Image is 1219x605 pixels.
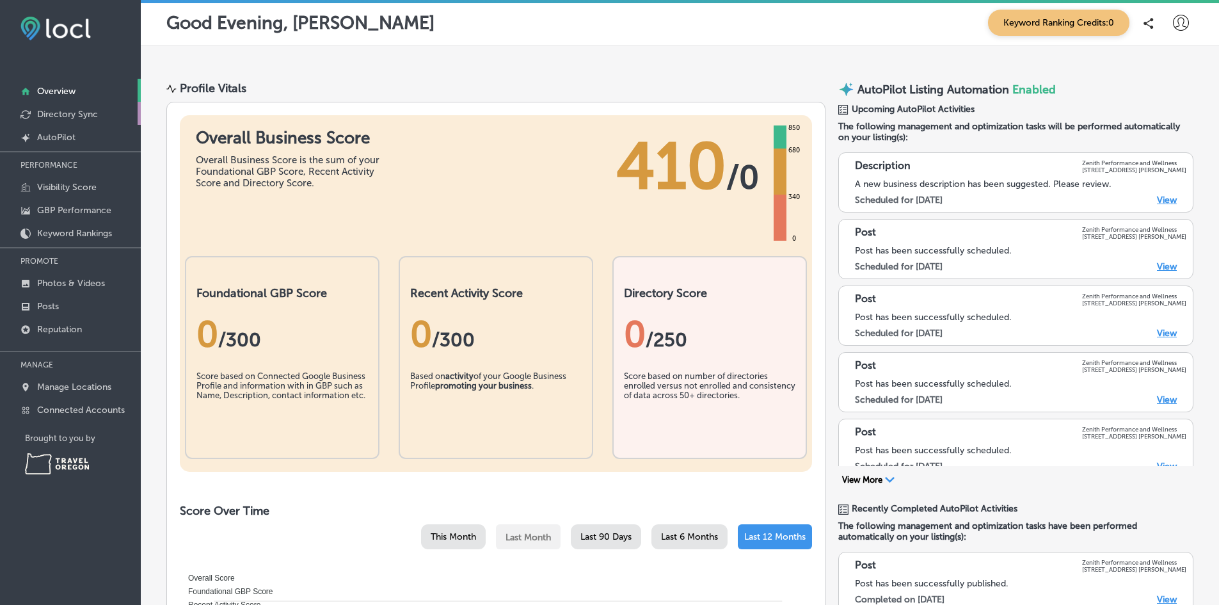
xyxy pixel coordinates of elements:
font: Overall Business Score [196,128,370,148]
font: of your Google Business Profile [410,371,566,391]
font: Keyword Rankings [37,228,112,239]
font: Scheduled for [DATE] [855,394,943,405]
font: Last Month [506,532,551,543]
font: Score based on number of directories enrolled versus not enrolled and consistency of data across ... [624,371,795,400]
a: View [1157,328,1177,339]
font: Scheduled for [DATE] [855,261,943,272]
img: autopilot-icon [838,81,854,97]
font: [STREET_ADDRESS] [1082,233,1137,240]
font: Based on [410,371,445,381]
font: Post has been successfully scheduled. [855,445,1012,456]
font: promoting your business [435,381,532,391]
font: Scheduled for [DATE] [855,461,943,472]
font: Score Over Time [180,504,269,518]
a: View [1157,195,1177,206]
font: /300 [432,328,475,351]
font: Reputation [37,324,82,335]
font: Post [855,226,876,238]
font: 850 [788,124,800,132]
font: 0 [739,158,759,197]
font: Post has been successfully scheduled. [855,378,1012,389]
font: 0 [196,313,218,355]
font: A new business description has been suggested. Please review. [855,179,1111,190]
font: Profile Vitals [180,81,246,95]
font: Overall Business Score is the sum of your Foundational GBP Score, Recent Activity Score and Direc... [196,154,379,189]
font: / [726,158,739,197]
img: Travel Oregon [25,453,89,474]
font: Zenith Performance and Wellness [1082,559,1177,566]
font: Connected Accounts [37,405,125,415]
font: Scheduled for [DATE] [855,328,943,339]
font: This Month [431,531,476,542]
font: Description [855,159,911,172]
font: 0 [624,313,646,355]
font: Scheduled for [DATE] [855,195,943,206]
font: [STREET_ADDRESS] [1082,566,1137,573]
a: View [1157,394,1177,405]
font: Last 6 Months [661,531,718,542]
font: Post [855,293,876,305]
font: Keyword Ranking Credits: [1003,17,1108,28]
font: Post [855,426,876,438]
font: Overview [37,86,76,97]
font: Post [855,559,876,571]
a: View [1157,261,1177,272]
font: [STREET_ADDRESS] [1082,300,1137,307]
font: / [218,328,226,351]
font: Foundational GBP Score [196,286,327,300]
font: 410 [616,128,726,205]
font: The following management and optimization tasks will be performed automatically on your listing(s): [838,121,1180,143]
font: 340 [788,193,800,201]
font: Brought to you by [25,433,95,443]
font: [PERSON_NAME] [1138,566,1186,573]
font: [PERSON_NAME] [1138,366,1186,373]
img: fda3e92497d09a02dc62c9cd864e3231.png [20,17,91,40]
font: The following management and optimization tasks have been performed automatically on your listing... [838,520,1137,542]
font: Manage Locations [37,382,111,392]
font: Post has been successfully scheduled. [855,245,1012,256]
font: Zenith Performance and Wellness [1082,159,1177,166]
font: [STREET_ADDRESS] [1082,433,1137,440]
span: Overall Score [179,574,235,583]
font: Recent Activity Score [410,286,523,300]
font: [STREET_ADDRESS] [1082,166,1137,173]
font: MANAGE [20,360,53,369]
font: Visibility Score [37,182,97,193]
button: View More [838,474,898,486]
font: Posts [37,301,59,312]
font: Post has been successfully published. [855,578,1008,589]
font: View More [842,475,882,485]
font: Zenith Performance and Wellness [1082,359,1177,366]
font: Directory Score [624,286,707,300]
font: Post [855,359,876,371]
font: 0 [410,313,432,355]
font: Score based on Connected Google Business Profile and information with in GBP such as Name, Descri... [196,371,365,400]
font: Photos & Videos [37,278,105,289]
font: /250 [646,328,687,351]
a: View [1157,461,1177,472]
font: [PERSON_NAME] [1138,300,1186,307]
font: AutoPilot [37,132,76,143]
font: Last 90 Days [580,531,632,542]
font: [PERSON_NAME] [1138,166,1186,173]
font: Post has been successfully scheduled. [855,312,1012,323]
span: Foundational GBP Score [179,587,273,596]
font: Good Evening, [PERSON_NAME] [166,12,434,33]
font: [STREET_ADDRESS] [1082,366,1137,373]
font: 0 [792,235,796,243]
font: View [1157,594,1177,605]
font: Completed on [DATE] [855,594,944,605]
font: Zenith Performance and Wellness [1082,226,1177,233]
font: activity [445,371,474,381]
font: . [532,381,534,391]
font: AutoPilot Listing Automation [857,83,1009,97]
font: [PERSON_NAME] [1138,433,1186,440]
font: 300 [226,328,261,351]
font: PERFORMANCE [20,161,77,170]
font: GBP Performance [37,205,111,216]
font: Last 12 Months [744,531,806,542]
